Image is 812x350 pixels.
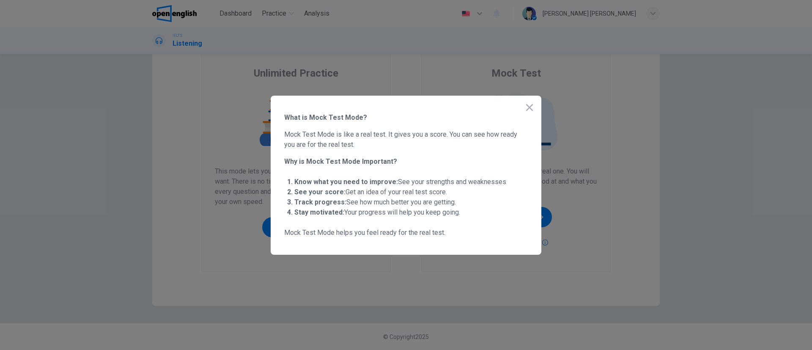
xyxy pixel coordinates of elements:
[284,228,528,238] span: Mock Test Mode helps you feel ready for the real test.
[294,198,456,206] span: See how much better you are getting.
[284,130,528,150] span: Mock Test Mode is like a real test. It gives you a score. You can see how ready you are for the r...
[294,198,346,206] strong: Track progress:
[294,208,344,216] strong: Stay motivated:
[284,113,528,123] span: What is Mock Test Mode?
[294,208,460,216] span: Your progress will help you keep going.
[294,178,506,186] span: See your strengths and weaknesses
[294,188,447,196] span: Get an idea of your real test score.
[294,188,346,196] strong: See your score:
[294,178,398,186] strong: Know what you need to improve:
[284,157,528,167] span: Why is Mock Test Mode Important?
